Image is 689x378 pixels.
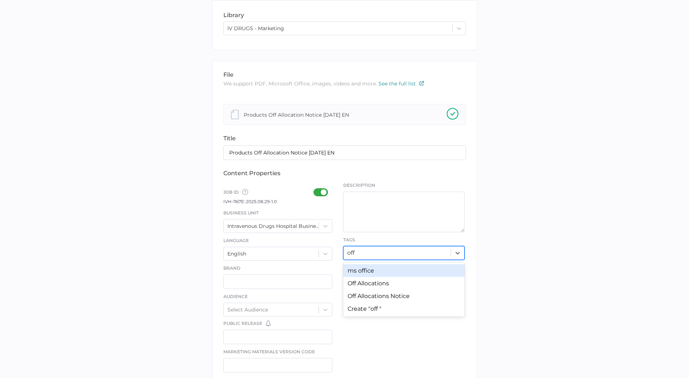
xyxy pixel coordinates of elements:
img: bell-default.8986a8bf.svg [266,321,271,326]
span: Brand [223,265,240,271]
p: We support PDF, Microsoft Office, images, videos and more. [223,80,466,88]
img: checkmark-upload-success.08ba15b3.svg [447,108,458,120]
span: Job ID [223,188,248,198]
div: Off Allocations [343,277,465,290]
img: external-link-icon.7ec190a1.svg [420,81,424,85]
a: See the full list [378,80,424,87]
input: Type the name of your content [223,145,466,160]
span: Marketing Materials Version Code [223,349,315,354]
span: Business Unit [223,210,259,216]
span: Tags [343,237,355,242]
div: file [223,71,466,78]
div: content properties [223,170,466,177]
span: IVH-1167E-2025.08.29-1.0 [223,199,277,204]
span: Language [223,238,249,243]
span: Description [343,182,465,189]
div: ms office [343,264,465,277]
div: title [223,135,466,142]
div: IV DRUGS - Marketing [227,25,284,32]
img: tooltip-default.0a89c667.svg [242,189,248,195]
img: document-file-grey.20d19ea5.svg [231,110,239,119]
div: Products Off Allocation Notice [DATE] EN [244,110,349,118]
span: Public Release [223,320,262,327]
div: English [227,250,246,257]
div: Intravenous Drugs Hospital Business [227,223,320,229]
div: Select Audience [227,306,268,313]
div: library [223,12,466,19]
div: Create "off " [343,302,465,315]
div: Off Allocations Notice [343,290,465,302]
span: Audience [223,294,248,299]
